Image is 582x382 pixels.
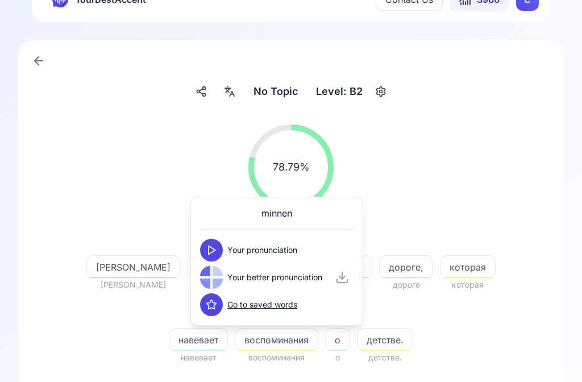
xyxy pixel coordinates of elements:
[440,255,496,278] button: которая
[169,333,227,347] span: навевает
[273,159,310,175] span: 78.79 %
[326,333,350,347] span: о
[440,278,496,292] span: которая
[169,351,228,364] span: навевает
[235,333,318,347] span: воспоминания
[357,351,413,364] span: детстве.
[187,255,232,278] button: долго
[357,333,413,347] span: детстве.
[380,260,433,274] span: дороге,
[311,81,367,102] div: Level: B2
[87,260,180,274] span: [PERSON_NAME]
[357,328,413,351] button: детстве.
[325,351,350,364] span: о
[227,244,297,256] span: Your pronunciation
[379,278,433,292] span: дороге
[188,260,232,274] span: долго
[187,278,232,292] span: долго
[169,328,228,351] button: навевает
[440,260,495,274] span: которая
[235,328,318,351] button: воспоминания
[86,278,180,292] span: [PERSON_NAME]
[311,81,390,102] button: Level: B2
[227,299,297,310] a: Go to saved words
[235,351,318,364] span: воспоминания
[227,272,322,283] span: Your better pronunciation
[249,81,302,102] button: No Topic
[86,255,180,278] button: [PERSON_NAME]
[379,255,433,278] button: дороге,
[261,206,292,220] span: minnen
[325,328,350,351] button: о
[253,84,298,99] span: No Topic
